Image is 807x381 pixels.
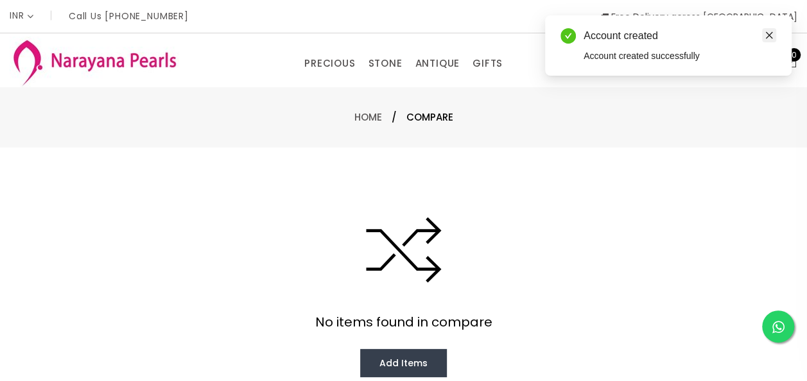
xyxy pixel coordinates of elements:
[28,314,779,377] div: No items found in compare
[560,28,576,44] span: check-circle
[584,49,776,63] div: Account created successfully
[415,54,460,73] a: ANTIQUE
[360,349,447,377] a: Add Items
[584,28,776,44] div: Account created
[782,54,797,71] button: 0
[765,31,774,40] span: close
[473,54,503,73] a: GIFTS
[304,54,355,73] a: PRECIOUS
[762,28,776,42] a: Close
[787,48,801,62] span: 0
[600,10,797,23] span: Free Delivery across [GEOGRAPHIC_DATA]
[406,110,453,125] span: Compare
[354,110,382,124] a: Home
[392,110,397,125] span: /
[69,12,189,21] p: Call Us [PHONE_NUMBER]
[368,54,402,73] a: STONE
